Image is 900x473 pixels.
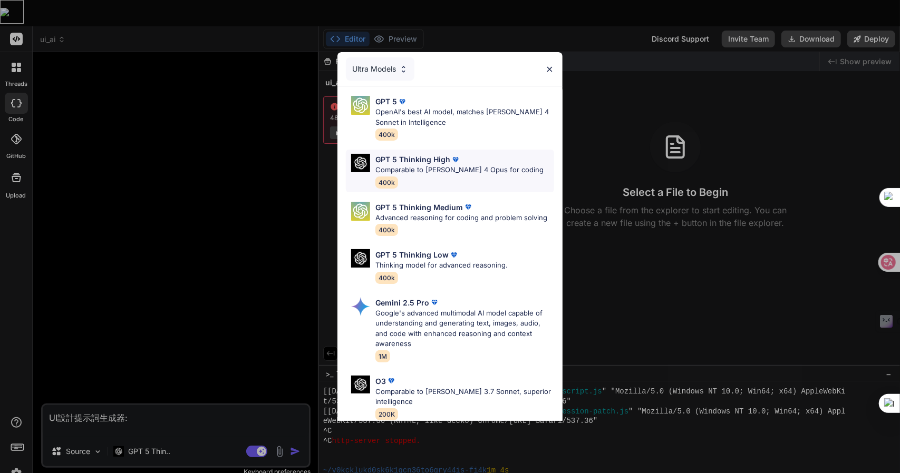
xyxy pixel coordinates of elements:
[375,224,398,236] span: 400k
[463,202,473,212] img: premium
[375,249,449,260] p: GPT 5 Thinking Low
[386,376,396,386] img: premium
[375,107,554,127] p: OpenAI's best AI model, matches [PERSON_NAME] 4 Sonnet in Intelligence
[375,272,398,284] span: 400k
[351,154,370,172] img: Pick Models
[375,165,544,175] p: Comparable to [PERSON_NAME] 4 Opus for coding
[375,297,429,308] p: Gemini 2.5 Pro
[375,154,450,165] p: GPT 5 Thinking High
[375,96,397,107] p: GPT 5
[375,376,386,387] p: O3
[351,297,370,316] img: Pick Models
[375,308,554,349] p: Google's advanced multimodal AI model capable of understanding and generating text, images, audio...
[375,260,508,271] p: Thinking model for advanced reasoning.
[375,213,547,223] p: Advanced reasoning for coding and problem solving
[397,96,408,107] img: premium
[450,154,461,165] img: premium
[375,408,398,420] span: 200K
[375,387,554,407] p: Comparable to [PERSON_NAME] 3.7 Sonnet, superior intelligence
[449,250,459,260] img: premium
[346,57,414,81] div: Ultra Models
[399,65,408,74] img: Pick Models
[351,202,370,221] img: Pick Models
[429,297,440,308] img: premium
[375,176,398,189] span: 400k
[375,350,390,362] span: 1M
[351,249,370,268] img: Pick Models
[375,129,398,141] span: 400k
[545,65,554,74] img: close
[351,376,370,394] img: Pick Models
[375,202,463,213] p: GPT 5 Thinking Medium
[351,96,370,115] img: Pick Models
